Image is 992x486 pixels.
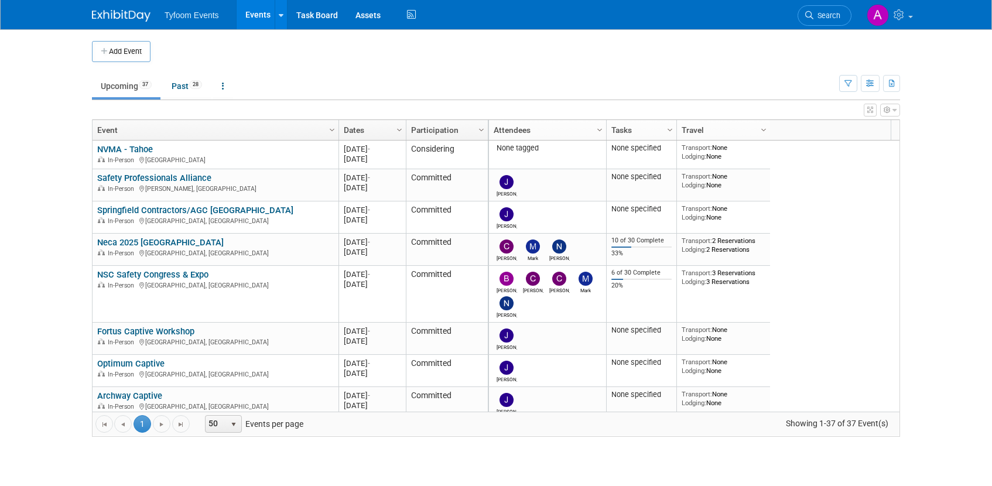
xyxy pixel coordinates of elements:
[368,206,370,214] span: -
[368,173,370,182] span: -
[97,205,293,215] a: Springfield Contractors/AGC [GEOGRAPHIC_DATA]
[611,249,672,258] div: 33%
[595,125,604,135] span: Column Settings
[497,189,517,197] div: Jason Cuskelly
[665,125,675,135] span: Column Settings
[682,269,766,286] div: 3 Reservations 3 Reservations
[344,154,401,164] div: [DATE]
[190,415,315,433] span: Events per page
[406,387,488,419] td: Committed
[344,269,401,279] div: [DATE]
[368,270,370,279] span: -
[611,282,672,290] div: 20%
[97,401,333,411] div: [GEOGRAPHIC_DATA], [GEOGRAPHIC_DATA]
[406,234,488,266] td: Committed
[97,183,333,193] div: [PERSON_NAME], [GEOGRAPHIC_DATA]
[611,204,672,214] div: None specified
[97,144,153,155] a: NVMA - Tahoe
[344,279,401,289] div: [DATE]
[758,120,771,138] a: Column Settings
[682,143,766,160] div: None None
[157,420,166,429] span: Go to the next page
[682,245,706,254] span: Lodging:
[368,238,370,247] span: -
[92,41,150,62] button: Add Event
[497,375,517,382] div: Jason Cuskelly
[108,403,138,410] span: In-Person
[497,221,517,229] div: Jason Cuskelly
[579,272,593,286] img: Mark Nelson
[97,337,333,347] div: [GEOGRAPHIC_DATA], [GEOGRAPHIC_DATA]
[664,120,677,138] a: Column Settings
[98,282,105,288] img: In-Person Event
[477,125,486,135] span: Column Settings
[526,239,540,254] img: Mark Nelson
[98,338,105,344] img: In-Person Event
[344,120,398,140] a: Dates
[611,172,672,182] div: None specified
[406,169,488,201] td: Committed
[176,420,186,429] span: Go to the last page
[682,278,706,286] span: Lodging:
[165,11,219,20] span: Tyfoom Events
[394,120,406,138] a: Column Settings
[344,368,401,378] div: [DATE]
[682,390,766,407] div: None None
[497,310,517,318] div: Nathan Nelson
[98,185,105,191] img: In-Person Event
[344,173,401,183] div: [DATE]
[500,328,514,343] img: Jason Cuskelly
[497,286,517,293] div: Brandon Nelson
[108,249,138,257] span: In-Person
[523,254,543,261] div: Mark Nelson
[395,125,404,135] span: Column Settings
[344,205,401,215] div: [DATE]
[611,237,672,245] div: 10 of 30 Complete
[549,254,570,261] div: Nathan Nelson
[682,237,766,254] div: 2 Reservations 2 Reservations
[153,415,170,433] a: Go to the next page
[406,141,488,169] td: Considering
[500,207,514,221] img: Jason Cuskelly
[552,239,566,254] img: Nathan Nelson
[682,213,706,221] span: Lodging:
[97,237,224,248] a: Neca 2025 [GEOGRAPHIC_DATA]
[682,152,706,160] span: Lodging:
[139,80,152,89] span: 37
[494,120,598,140] a: Attendees
[368,145,370,153] span: -
[108,338,138,346] span: In-Person
[611,269,672,277] div: 6 of 30 Complete
[368,391,370,400] span: -
[406,355,488,387] td: Committed
[406,323,488,355] td: Committed
[682,326,766,343] div: None None
[344,183,401,193] div: [DATE]
[92,10,150,22] img: ExhibitDay
[682,326,712,334] span: Transport:
[368,327,370,336] span: -
[344,215,401,225] div: [DATE]
[682,204,712,213] span: Transport:
[163,75,211,97] a: Past28
[344,401,401,410] div: [DATE]
[494,143,602,153] div: None tagged
[476,120,488,138] a: Column Settings
[97,391,162,401] a: Archway Captive
[97,173,211,183] a: Safety Professionals Alliance
[594,120,607,138] a: Column Settings
[682,358,712,366] span: Transport:
[97,120,331,140] a: Event
[344,144,401,154] div: [DATE]
[500,393,514,407] img: Jason Cuskelly
[500,272,514,286] img: Brandon Nelson
[108,371,138,378] span: In-Person
[682,334,706,343] span: Lodging:
[682,237,712,245] span: Transport:
[108,156,138,164] span: In-Person
[97,155,333,165] div: [GEOGRAPHIC_DATA]
[344,336,401,346] div: [DATE]
[326,120,339,138] a: Column Settings
[368,359,370,368] span: -
[406,266,488,323] td: Committed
